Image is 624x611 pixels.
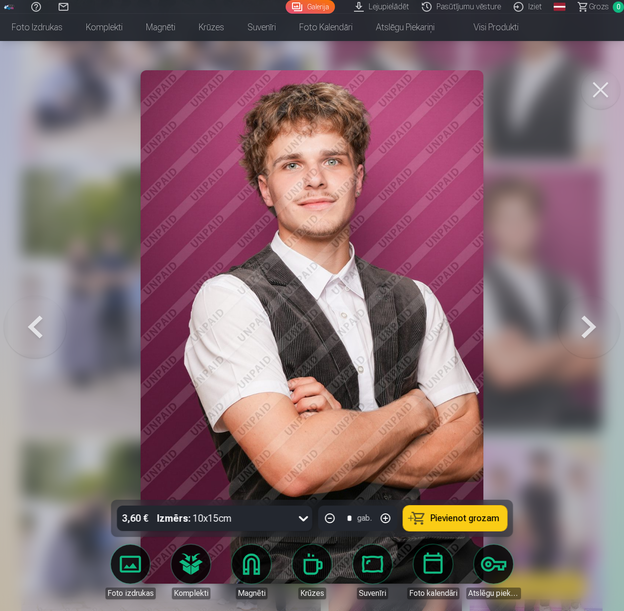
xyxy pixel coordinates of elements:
[224,545,279,599] a: Magnēti
[157,506,232,531] div: 10x15cm
[134,14,187,41] a: Magnēti
[187,14,236,41] a: Krūzes
[74,14,134,41] a: Komplekti
[103,545,158,599] a: Foto izdrukas
[105,588,156,599] div: Foto izdrukas
[157,511,191,525] strong: Izmērs :
[589,1,609,13] span: Grozs
[364,14,446,41] a: Atslēgu piekariņi
[357,512,372,524] div: gab.
[172,588,210,599] div: Komplekti
[285,545,339,599] a: Krūzes
[357,588,388,599] div: Suvenīri
[298,588,326,599] div: Krūzes
[117,506,153,531] div: 3,60 €
[236,14,288,41] a: Suvenīri
[4,4,15,10] img: /fa1
[406,545,460,599] a: Foto kalendāri
[236,588,268,599] div: Magnēti
[431,514,499,523] span: Pievienot grozam
[164,545,218,599] a: Komplekti
[446,14,530,41] a: Visi produkti
[288,14,364,41] a: Foto kalendāri
[403,506,507,531] button: Pievienot grozam
[466,588,521,599] div: Atslēgu piekariņi
[466,545,521,599] a: Atslēgu piekariņi
[407,588,459,599] div: Foto kalendāri
[613,1,624,13] span: 0
[345,545,400,599] a: Suvenīri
